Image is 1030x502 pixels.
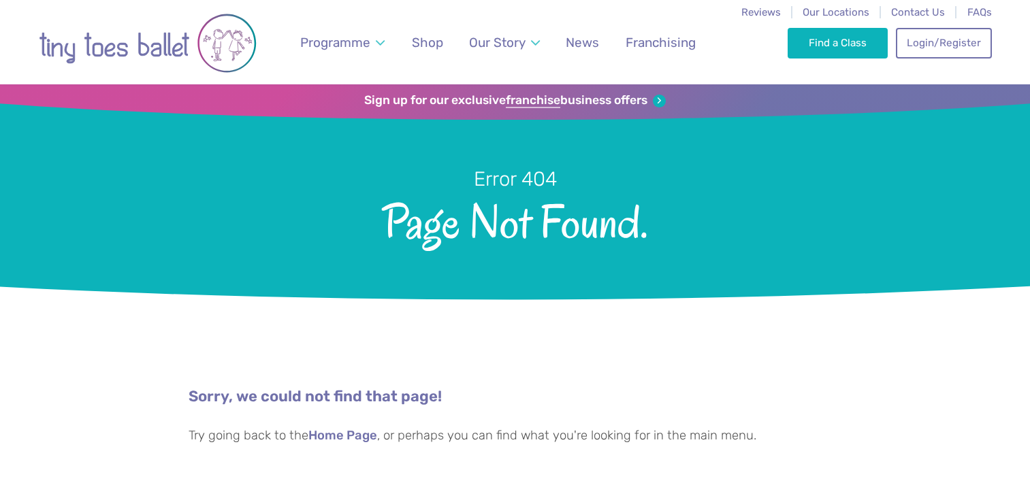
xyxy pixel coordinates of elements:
a: Home Page [308,429,377,443]
span: Our Story [469,35,526,50]
a: Our Story [462,27,546,58]
a: FAQs [967,6,992,18]
span: Programme [300,35,370,50]
a: Franchising [619,27,702,58]
a: Contact Us [891,6,945,18]
a: Our Locations [803,6,869,18]
strong: franchise [506,93,560,108]
p: Sorry, we could not find that page! [189,386,842,407]
span: News [566,35,599,50]
span: Page Not Found. [114,193,917,248]
a: Sign up for our exclusivefranchisebusiness offers [364,93,666,108]
a: Shop [405,27,449,58]
a: News [560,27,606,58]
span: Shop [412,35,443,50]
img: tiny toes ballet [39,9,257,78]
a: Programme [293,27,391,58]
span: Franchising [626,35,696,50]
a: Reviews [741,6,781,18]
p: Try going back to the , or perhaps you can find what you're looking for in the main menu. [189,426,842,446]
small: Error 404 [474,167,557,190]
a: Login/Register [896,28,991,58]
a: Find a Class [788,28,888,58]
